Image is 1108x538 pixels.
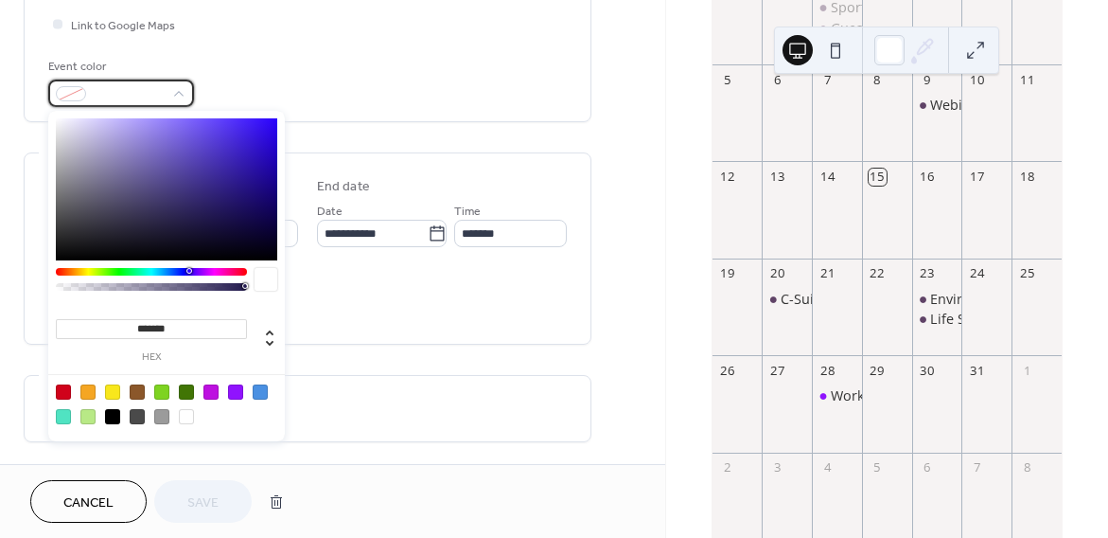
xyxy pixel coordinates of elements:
div: 16 [919,169,936,186]
div: 7 [818,71,835,88]
div: #50E3C2 [56,409,71,424]
div: End date [317,177,370,197]
div: #7ED321 [154,385,169,400]
div: 2 [719,459,736,476]
div: 26 [719,362,736,379]
div: 14 [818,169,835,186]
div: 30 [919,362,936,379]
div: 18 [1018,169,1035,186]
div: 5 [869,459,886,476]
div: #4A4A4A [130,409,145,424]
div: 6 [919,459,936,476]
div: #F8E71C [105,385,120,400]
div: #F5A623 [80,385,96,400]
div: 11 [1018,71,1035,88]
div: Workshop: The Artisan's Playbook: Fresh Ways to Sell your Craft [812,386,862,405]
div: 21 [818,265,835,282]
div: #8B572A [130,385,145,400]
span: Link to Google Maps [71,16,175,36]
div: C-Suite Speaker Series [781,290,924,309]
div: 10 [969,71,986,88]
div: 22 [869,265,886,282]
div: #D0021B [56,385,71,400]
div: 31 [969,362,986,379]
span: Cancel [63,493,114,513]
div: #000000 [105,409,120,424]
div: 12 [719,169,736,186]
div: Life Skills: Financial Literacy [912,310,962,329]
div: Webinar: Win More B2B Contracts [912,96,962,115]
div: 7 [969,459,986,476]
div: 24 [969,265,986,282]
div: Guest Speaker: Lisa Freeman, MSW, MPA​ , Green and Social Innovation in the Food Sector [812,19,862,38]
div: #9013FE [228,385,243,400]
div: 20 [769,265,786,282]
span: Time [454,202,481,222]
div: 8 [869,71,886,88]
button: Cancel [30,480,147,523]
div: 8 [1018,459,1035,476]
div: #BD10E0 [203,385,219,400]
div: 19 [719,265,736,282]
div: 1 [1018,362,1035,379]
div: 29 [869,362,886,379]
label: hex [56,352,247,363]
div: 9 [919,71,936,88]
div: 13 [769,169,786,186]
div: 17 [969,169,986,186]
div: 23 [919,265,936,282]
div: Event color [48,57,190,77]
div: C-Suite Speaker Series [762,290,812,309]
div: Environmental Justice Film Festival [912,290,962,309]
div: #4A90E2 [253,385,268,400]
div: 6 [769,71,786,88]
div: #9B9B9B [154,409,169,424]
div: #FFFFFF [179,409,194,424]
div: 28 [818,362,835,379]
div: 4 [818,459,835,476]
div: 3 [769,459,786,476]
div: 27 [769,362,786,379]
div: #417505 [179,385,194,400]
div: 5 [719,71,736,88]
div: 25 [1018,265,1035,282]
div: 15 [869,169,886,186]
span: Date [317,202,343,222]
div: #B8E986 [80,409,96,424]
